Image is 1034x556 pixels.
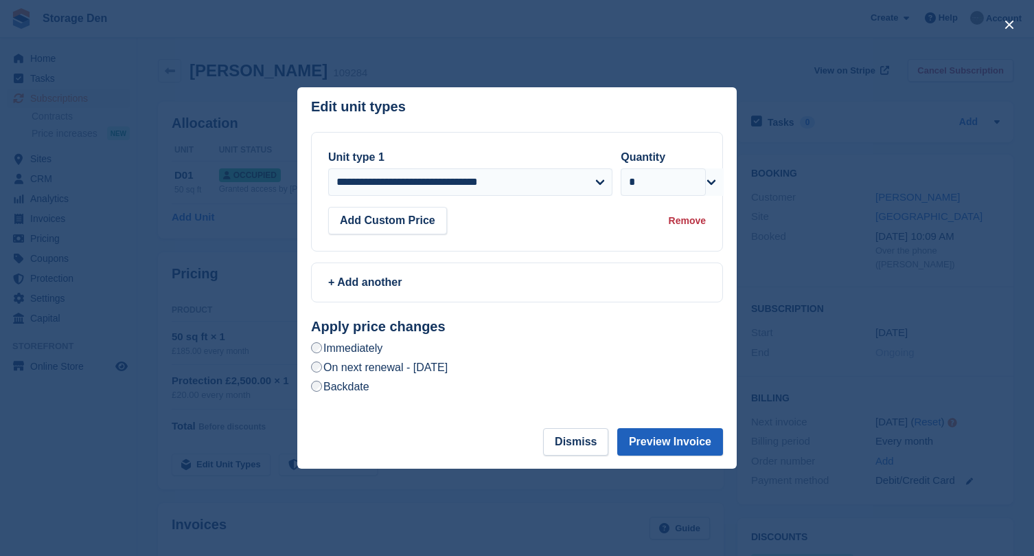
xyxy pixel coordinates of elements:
input: Immediately [311,342,322,353]
strong: Apply price changes [311,319,446,334]
input: Backdate [311,381,322,392]
label: Unit type 1 [328,151,384,163]
div: Remove [669,214,706,228]
label: Backdate [311,379,369,394]
button: close [998,14,1020,36]
p: Edit unit types [311,99,406,115]
button: Add Custom Price [328,207,447,234]
a: + Add another [311,263,723,302]
button: Dismiss [543,428,608,456]
div: + Add another [328,274,706,291]
button: Preview Invoice [617,428,723,456]
label: On next renewal - [DATE] [311,360,448,375]
input: On next renewal - [DATE] [311,362,322,372]
label: Immediately [311,341,382,355]
label: Quantity [621,151,665,163]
